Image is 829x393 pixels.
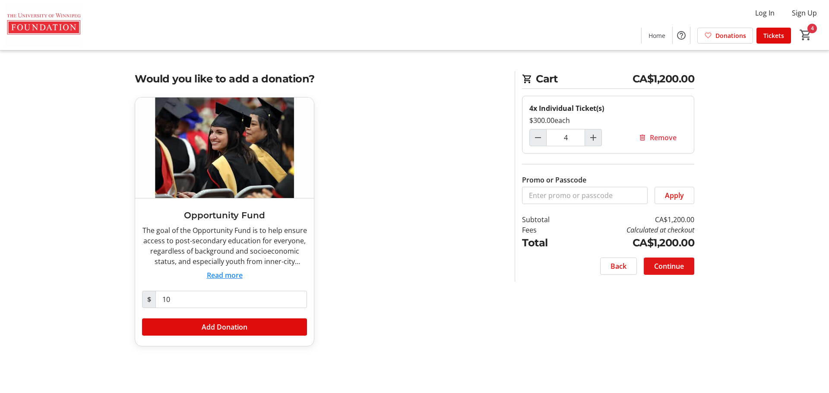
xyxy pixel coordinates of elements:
[755,8,775,18] span: Log In
[5,3,82,47] img: The U of W Foundation's Logo
[522,71,694,89] h2: Cart
[155,291,307,308] input: Donation Amount
[142,209,307,222] h3: Opportunity Fund
[649,31,665,40] span: Home
[665,190,684,201] span: Apply
[522,225,572,235] td: Fees
[756,28,791,44] a: Tickets
[522,235,572,251] td: Total
[572,235,694,251] td: CA$1,200.00
[655,187,694,204] button: Apply
[572,214,694,225] td: CA$1,200.00
[135,71,504,87] h2: Would you like to add a donation?
[628,129,687,146] button: Remove
[785,6,824,20] button: Sign Up
[529,103,687,113] div: 4x Individual Ticket(s)
[202,322,247,332] span: Add Donation
[654,261,684,271] span: Continue
[633,71,695,87] span: CA$1,200.00
[546,129,585,146] input: Individual Ticket(s) Quantity
[207,270,243,280] button: Read more
[798,27,813,43] button: Cart
[697,28,753,44] a: Donations
[522,214,572,225] td: Subtotal
[763,31,784,40] span: Tickets
[650,132,677,143] span: Remove
[642,28,672,44] a: Home
[142,225,307,267] div: The goal of the Opportunity Fund is to help ensure access to post-secondary education for everyon...
[522,175,586,185] label: Promo or Passcode
[585,129,601,146] button: Increment by one
[792,8,817,18] span: Sign Up
[644,258,694,275] button: Continue
[529,115,687,126] div: $300.00 each
[748,6,782,20] button: Log In
[715,31,746,40] span: Donations
[142,318,307,336] button: Add Donation
[611,261,626,271] span: Back
[530,129,546,146] button: Decrement by one
[600,258,637,275] button: Back
[522,187,648,204] input: Enter promo or passcode
[673,27,690,44] button: Help
[572,225,694,235] td: Calculated at checkout
[135,97,314,198] img: Opportunity Fund
[142,291,156,308] span: $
